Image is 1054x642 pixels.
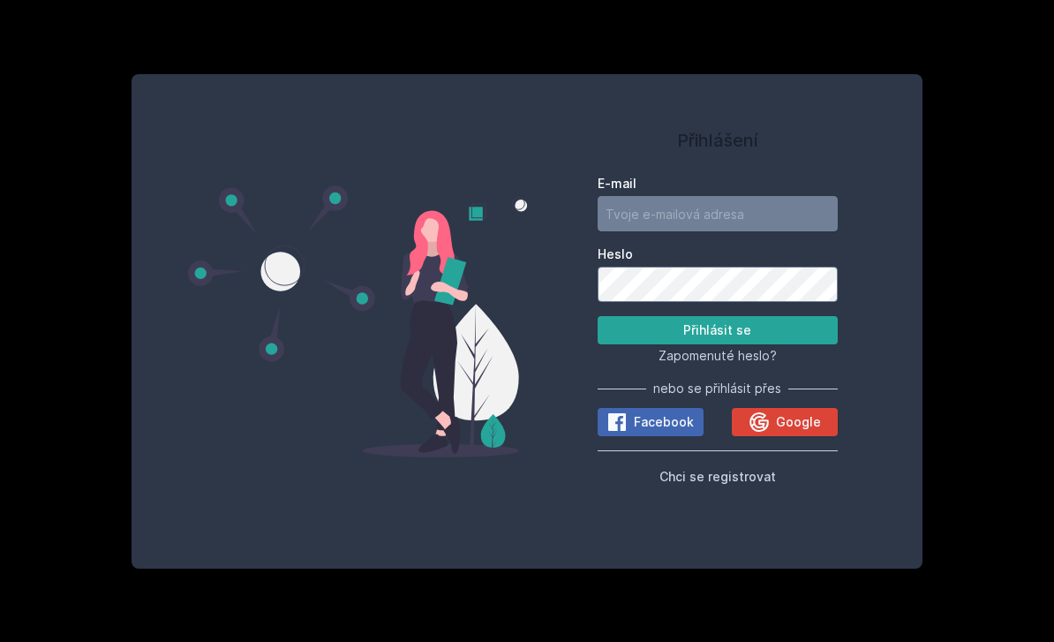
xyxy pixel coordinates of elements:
[634,413,694,431] span: Facebook
[598,127,838,154] h1: Přihlášení
[659,469,776,484] span: Chci se registrovat
[598,175,838,193] label: E-mail
[732,408,838,436] button: Google
[659,465,776,487] button: Chci se registrovat
[598,245,838,263] label: Heslo
[598,316,838,344] button: Přihlásit se
[598,196,838,231] input: Tvoje e-mailová adresa
[653,380,781,397] span: nebo se přihlásit přes
[659,348,777,363] span: Zapomenuté heslo?
[776,413,821,431] span: Google
[598,408,704,436] button: Facebook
